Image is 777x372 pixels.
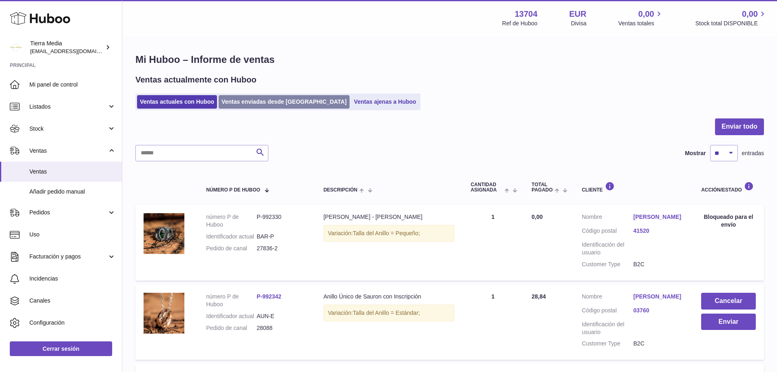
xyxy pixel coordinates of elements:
[695,20,767,27] span: Stock total DISPONIBLE
[137,95,217,109] a: Ventas actuales con Huboo
[582,293,633,303] dt: Nombre
[206,233,257,241] dt: Identificador actual
[29,168,116,176] span: Ventas
[531,214,542,220] span: 0,00
[633,340,685,347] dd: B2C
[695,9,767,27] a: 0,00 Stock total DISPONIBLE
[323,225,454,242] div: Variación:
[29,147,107,155] span: Ventas
[582,213,633,223] dt: Nombre
[206,245,257,252] dt: Pedido de canal
[742,9,758,20] span: 0,00
[502,20,537,27] div: Ref de Huboo
[10,41,22,53] img: internalAdmin-13704@internal.huboo.com
[257,233,307,241] dd: BAR-P
[638,9,654,20] span: 0,00
[219,95,350,109] a: Ventas enviadas desde [GEOGRAPHIC_DATA]
[701,314,756,330] button: Enviar
[569,9,587,20] strong: EUR
[10,341,112,356] a: Cerrar sesión
[257,245,307,252] dd: 27836-2
[257,293,281,300] a: P-992342
[206,293,257,308] dt: número P de Huboo
[257,312,307,320] dd: AUN-E
[701,182,756,193] div: Acción/Estado
[582,307,633,316] dt: Código postal
[633,227,685,235] a: 41520
[463,285,523,360] td: 1
[29,81,116,89] span: Mi panel de control
[531,293,546,300] span: 28,84
[29,253,107,261] span: Facturación y pagos
[582,321,633,336] dt: Identificación del usuario
[29,125,107,133] span: Stock
[135,53,764,66] h1: Mi Huboo – Informe de ventas
[701,293,756,310] button: Cancelar
[144,293,184,334] img: anillo-unico-24.jpg
[582,241,633,256] dt: Identificación del usuario
[29,275,116,283] span: Incidencias
[323,187,357,193] span: Descripción
[29,319,116,327] span: Configuración
[353,230,420,236] span: Talla del Anillo = Pequeño;
[257,324,307,332] dd: 28088
[685,149,706,157] label: Mostrar
[29,297,116,305] span: Canales
[353,310,420,316] span: Talla del Anillo = Estándar;
[715,118,764,135] button: Enviar todo
[29,209,107,216] span: Pedidos
[29,188,116,196] span: Añadir pedido manual
[29,231,116,238] span: Uso
[30,48,120,54] span: [EMAIL_ADDRESS][DOMAIN_NAME]
[206,324,257,332] dt: Pedido de canal
[701,213,756,229] div: Bloqueado para el envío
[531,182,553,193] span: Total pagado
[582,227,633,237] dt: Código postal
[582,261,633,268] dt: Customer Type
[29,103,107,111] span: Listados
[135,74,257,85] h2: Ventas actualmente con Huboo
[633,293,685,301] a: [PERSON_NAME]
[206,213,257,229] dt: número P de Huboo
[323,213,454,221] div: [PERSON_NAME] - [PERSON_NAME]
[582,340,633,347] dt: Customer Type
[323,293,454,301] div: Anillo Único de Sauron con Inscripción
[633,261,685,268] dd: B2C
[323,305,454,321] div: Variación:
[633,307,685,314] a: 03760
[351,95,419,109] a: Ventas ajenas a Huboo
[618,9,664,27] a: 0,00 Ventas totales
[618,20,664,27] span: Ventas totales
[742,149,764,157] span: entradas
[571,20,587,27] div: Divisa
[144,213,184,254] img: anillo-barahir-acero-13.jpg
[463,205,523,280] td: 1
[206,187,260,193] span: número P de Huboo
[257,213,307,229] dd: P-992330
[30,40,104,55] div: Tierra Media
[515,9,538,20] strong: 13704
[206,312,257,320] dt: Identificador actual
[582,182,685,193] div: Cliente
[633,213,685,221] a: [PERSON_NAME]
[471,182,503,193] span: Cantidad ASIGNADA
